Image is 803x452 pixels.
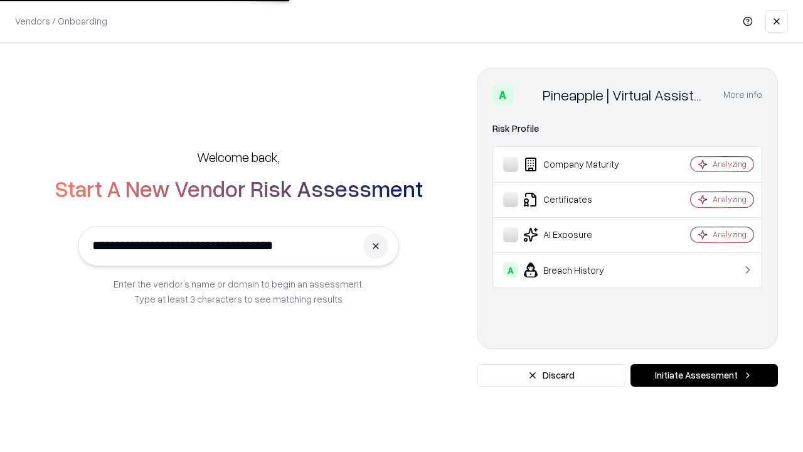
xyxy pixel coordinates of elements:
[503,192,653,207] div: Certificates
[492,85,513,105] div: A
[503,227,653,242] div: AI Exposure
[723,83,762,106] button: More info
[713,159,747,169] div: Analyzing
[713,229,747,240] div: Analyzing
[503,262,653,277] div: Breach History
[197,148,280,166] h5: Welcome back,
[492,121,762,136] div: Risk Profile
[477,364,625,387] button: Discard
[630,364,778,387] button: Initiate Assessment
[55,176,423,201] h2: Start A New Vendor Risk Assessment
[518,85,538,105] img: Pineapple | Virtual Assistant Agency
[114,276,364,306] p: Enter the vendor’s name or domain to begin an assessment. Type at least 3 characters to see match...
[503,157,653,172] div: Company Maturity
[713,194,747,205] div: Analyzing
[15,14,107,28] p: Vendors / Onboarding
[503,262,518,277] div: A
[543,85,708,105] div: Pineapple | Virtual Assistant Agency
